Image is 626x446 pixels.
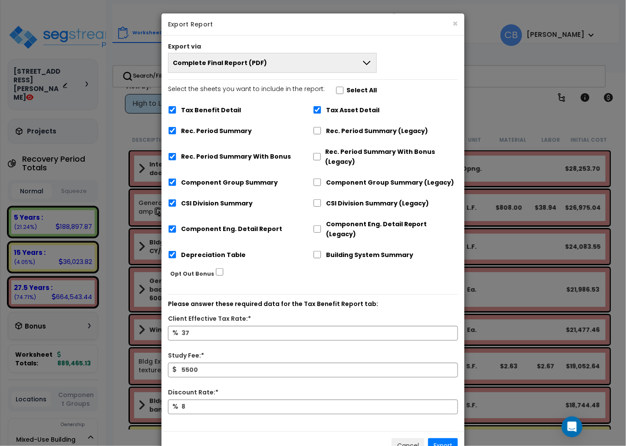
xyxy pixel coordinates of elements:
button: Complete Final Report (PDF) [168,53,377,73]
input: Select the sheets you want to include in the report:Select All [336,87,344,94]
label: Component Eng. Detail Report [181,224,282,234]
label: CSI Division Summary (Legacy) [326,199,429,208]
h5: Export Report [168,20,458,29]
span: % [172,328,178,338]
p: Select the sheets you want to include in the report: [168,84,325,94]
label: Opt Out Bonus [170,269,214,279]
button: × [452,19,458,28]
label: Client Effective Tax Rate:* [168,314,251,324]
label: Tax Benefit Detail [181,105,241,115]
label: Rec. Period Summary [181,126,252,136]
label: Depreciation Table [181,250,246,260]
label: Building System Summary [326,250,413,260]
label: Export via [168,42,201,51]
label: Select All [346,85,377,95]
span: $ [172,365,177,375]
span: % [172,402,178,412]
div: Open Intercom Messenger [562,417,583,437]
label: Discount Rate:* [168,387,218,397]
label: CSI Division Summary [181,199,253,208]
label: Rec. Period Summary With Bonus (Legacy) [326,147,458,167]
label: Component Eng. Detail Report (Legacy) [326,219,458,239]
label: Component Group Summary (Legacy) [326,178,454,188]
label: Component Group Summary [181,178,278,188]
label: Rec. Period Summary (Legacy) [326,126,428,136]
label: Rec. Period Summary With Bonus [181,152,291,162]
label: Study Fee:* [168,351,204,361]
span: Complete Final Report (PDF) [173,59,267,67]
label: Tax Asset Detail [326,105,379,115]
p: Please answer these required data for the Tax Benefit Report tab: [168,299,458,309]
